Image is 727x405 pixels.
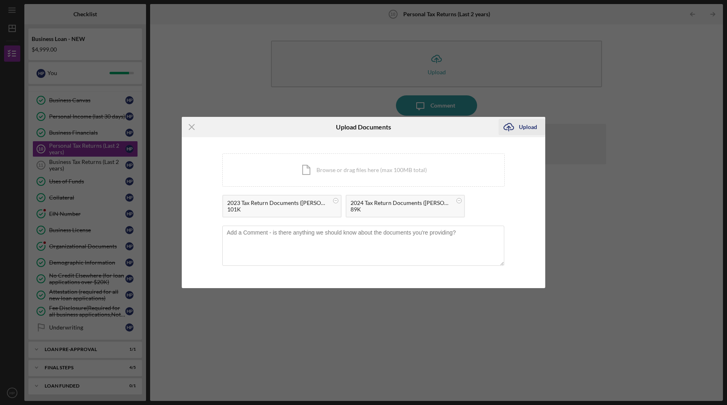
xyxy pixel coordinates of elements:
div: Upload [519,119,537,135]
h6: Upload Documents [336,123,391,131]
div: 2023 Tax Return Documents ([PERSON_NAME] - Client Copy) Final.pdf [227,200,329,206]
button: Upload [499,119,545,135]
div: 101K [227,206,329,213]
div: 2024 Tax Return Documents ([PERSON_NAME] - Client Copy) Final.pdf [351,200,452,206]
div: 89K [351,206,452,213]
